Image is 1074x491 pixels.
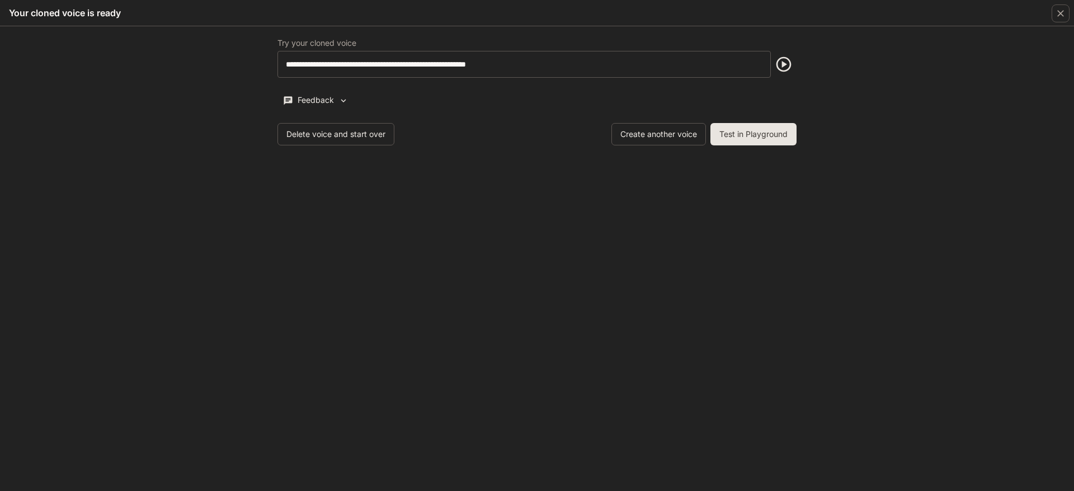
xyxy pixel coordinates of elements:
button: Delete voice and start over [277,123,394,145]
button: Create another voice [611,123,706,145]
h5: Your cloned voice is ready [9,7,121,19]
p: Try your cloned voice [277,39,356,47]
button: Feedback [277,91,354,110]
button: Test in Playground [710,123,797,145]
